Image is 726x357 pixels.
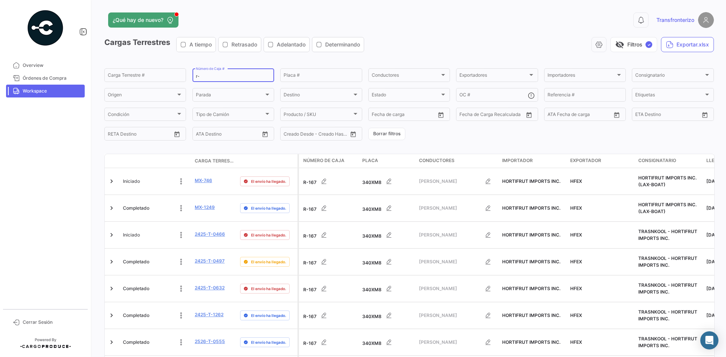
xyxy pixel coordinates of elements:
[459,74,527,79] span: Exportadores
[26,9,64,47] img: powered-by.png
[570,178,582,184] span: HFEX
[699,109,710,121] button: Open calendar
[570,157,601,164] span: Exportador
[189,41,212,48] span: A tiempo
[362,174,413,189] div: 340XM8
[502,178,560,184] span: HORTIFRUT IMPORTS INC.
[259,128,271,140] button: Open calendar
[303,201,356,216] div: R-167
[195,338,225,345] a: 2526-T-0555
[419,178,481,185] span: [PERSON_NAME]
[23,88,82,94] span: Workspace
[171,128,183,140] button: Open calendar
[284,113,352,118] span: Producto / SKU
[570,286,582,291] span: HFEX
[567,154,635,168] datatable-header-cell: Exportador
[638,309,697,321] span: TRASNKOOL - HORTIFRUT IMPORTS INC.
[523,109,535,121] button: Open calendar
[419,205,481,212] span: [PERSON_NAME]
[127,132,157,138] input: Hasta
[478,113,509,118] input: Hasta
[195,231,225,238] a: 2425-T-0466
[303,308,356,323] div: R-167
[195,177,212,184] a: MX-746
[362,335,413,350] div: 340XM8
[120,158,192,164] datatable-header-cell: Estado
[654,113,684,118] input: Hasta
[195,204,215,211] a: MX-1249
[502,157,533,164] span: Importador
[502,312,560,318] span: HORTIFRUT IMPORTS INC.
[312,37,364,52] button: Determinando
[570,259,582,264] span: HFEX
[123,285,149,292] span: Completado
[303,335,356,350] div: R-167
[6,72,85,85] a: Órdenes de Compra
[108,285,115,292] a: Expand/Collapse Row
[638,336,697,348] span: TRASNKOOL - HORTIFRUT IMPORTS INC.
[108,113,176,118] span: Condición
[23,319,82,326] span: Cerrar Sesión
[502,339,560,345] span: HORTIFRUT IMPORTS INC.
[6,59,85,72] a: Overview
[237,158,298,164] datatable-header-cell: Delay Status
[548,74,616,79] span: Importadores
[419,232,481,238] span: [PERSON_NAME]
[698,12,714,28] img: placeholder-user.png
[251,312,286,318] span: El envío ha llegado.
[196,93,264,99] span: Parada
[615,40,624,49] span: visibility_off
[123,258,149,265] span: Completado
[251,205,286,211] span: El envío ha llegado.
[391,113,421,118] input: Hasta
[502,205,560,211] span: HORTIFRUT IMPORTS INC.
[362,281,413,296] div: 340XM8
[502,259,560,264] span: HORTIFRUT IMPORTS INC.
[303,157,344,164] span: Número de Caja
[23,75,82,82] span: Órdenes de Compra
[224,132,254,138] input: ATA Hasta
[611,109,622,121] button: Open calendar
[108,12,178,28] button: ¿Qué hay de nuevo?
[359,154,416,168] datatable-header-cell: Placa
[303,254,356,269] div: R-167
[251,286,286,292] span: El envío ha llegado.
[303,174,356,189] div: R-167
[635,74,703,79] span: Consignatario
[325,41,360,48] span: Determinando
[108,338,115,346] a: Expand/Collapse Row
[317,132,347,138] input: Creado Hasta
[576,113,606,118] input: ATA Hasta
[362,227,413,243] div: 340XM8
[570,232,582,238] span: HFEX
[6,85,85,97] a: Workspace
[23,62,82,69] span: Overview
[372,113,385,118] input: Desde
[231,41,257,48] span: Retrasado
[638,229,697,241] span: TRASNKOOL - HORTIFRUT IMPORTS INC.
[638,202,697,214] span: HORTIFRUT IMPORTS INC. (LAX-BOAT)
[548,113,571,118] input: ATA Desde
[362,254,413,269] div: 340XM8
[123,339,149,346] span: Completado
[284,93,352,99] span: Destino
[113,16,163,24] span: ¿Qué hay de nuevo?
[638,175,697,187] span: HORTIFRUT IMPORTS INC. (LAX-BOAT)
[284,132,312,138] input: Creado Desde
[638,282,697,295] span: TRASNKOOL - HORTIFRUT IMPORTS INC.
[368,128,405,140] button: Borrar filtros
[656,16,694,24] span: Transfronterizo
[635,113,649,118] input: Desde
[362,201,413,216] div: 340XM8
[251,178,286,184] span: El envío ha llegado.
[645,41,652,48] span: ✓
[502,232,560,238] span: HORTIFRUT IMPORTS INC.
[123,232,140,238] span: Iniciado
[435,109,447,121] button: Open calendar
[219,37,261,52] button: Retrasado
[195,311,223,318] a: 2425-T-1262
[108,93,176,99] span: Origen
[419,157,455,164] span: Conductores
[419,312,481,319] span: [PERSON_NAME]
[108,231,115,239] a: Expand/Collapse Row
